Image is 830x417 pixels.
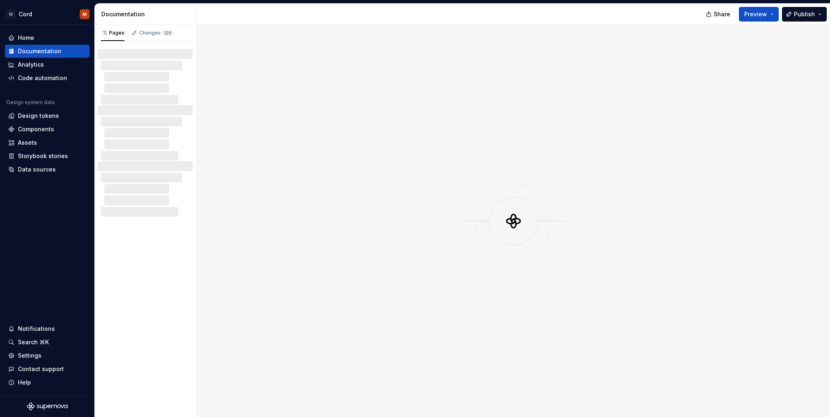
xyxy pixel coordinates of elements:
[139,30,173,36] div: Changes
[5,349,90,362] a: Settings
[702,7,736,22] button: Share
[5,136,90,149] a: Assets
[18,34,34,42] div: Home
[162,30,173,36] span: 120
[5,336,90,349] button: Search ⌘K
[18,112,59,120] div: Design tokens
[5,150,90,163] a: Storybook stories
[5,45,90,58] a: Documentation
[744,10,767,18] span: Preview
[5,322,90,335] button: Notifications
[18,74,67,82] div: Code automation
[18,165,56,174] div: Data sources
[18,352,41,360] div: Settings
[5,363,90,376] button: Contact support
[739,7,779,22] button: Preview
[2,5,93,23] button: C/CordM
[101,10,193,18] div: Documentation
[18,139,37,147] div: Assets
[19,10,32,18] div: Cord
[714,10,730,18] span: Share
[5,58,90,71] a: Analytics
[18,365,64,373] div: Contact support
[5,163,90,176] a: Data sources
[5,72,90,85] a: Code automation
[5,376,90,389] button: Help
[18,325,55,333] div: Notifications
[6,9,15,19] div: C/
[5,31,90,44] a: Home
[101,30,124,36] div: Pages
[18,378,31,387] div: Help
[83,11,87,17] div: M
[782,7,827,22] button: Publish
[27,402,68,410] svg: Supernova Logo
[18,338,49,346] div: Search ⌘K
[794,10,815,18] span: Publish
[5,123,90,136] a: Components
[18,61,44,69] div: Analytics
[18,125,54,133] div: Components
[5,109,90,122] a: Design tokens
[18,152,68,160] div: Storybook stories
[18,47,61,55] div: Documentation
[7,99,55,106] div: Design system data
